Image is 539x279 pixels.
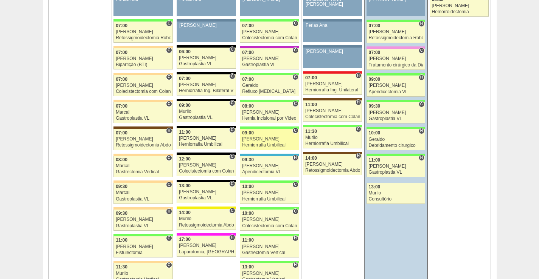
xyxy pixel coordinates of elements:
[240,180,299,183] div: Key: Brasil
[166,101,172,107] span: Consultório
[305,162,360,167] div: [PERSON_NAME]
[177,153,236,155] div: Key: Blanc
[305,88,360,92] div: Herniorrafia Ing. Unilateral VL
[369,197,423,202] div: Consultório
[240,22,299,43] a: C 07:00 [PERSON_NAME] Colecistectomia com Colangiografia VL
[367,183,425,204] a: 13:00 Murilo Consultório
[305,108,360,113] div: [PERSON_NAME]
[240,207,299,210] div: Key: Brasil
[367,127,425,129] div: Key: Brasil
[166,182,172,188] span: Consultório
[303,98,362,100] div: Key: Santa Joana
[432,3,486,8] div: [PERSON_NAME]
[356,126,361,132] span: Consultório
[113,236,172,257] a: C 11:00 [PERSON_NAME] Fistulectomia
[113,154,172,156] div: Key: Bartira
[113,129,172,150] a: H 07:00 [PERSON_NAME] Retossigmoidectomia Abdominal VL
[303,127,362,148] a: C 11:30 Murilo Herniorrafia Umbilical
[179,103,191,108] span: 09:00
[292,262,298,268] span: Hospital
[179,196,234,200] div: Gastroplastia VL
[367,100,425,102] div: Key: Brasil
[369,29,423,34] div: [PERSON_NAME]
[369,56,423,61] div: [PERSON_NAME]
[367,102,425,123] a: C 09:30 [PERSON_NAME] Gastroplastia VL
[116,56,171,61] div: [PERSON_NAME]
[166,74,172,80] span: Consultório
[116,190,171,195] div: Marcal
[356,99,361,105] span: Hospital
[116,110,171,115] div: Marcal
[242,197,297,202] div: Herniorrafia Umbilical
[229,127,235,133] span: Consultório
[179,62,234,66] div: Gastroplastia VL
[369,130,381,136] span: 10:00
[432,9,486,14] div: Hemorroidectomia
[179,136,234,141] div: [PERSON_NAME]
[303,100,362,122] a: H 11:00 [PERSON_NAME] Colecistectomia com Colangiografia VL
[177,207,236,209] div: Key: Santa Rita
[116,211,127,216] span: 09:30
[179,55,234,60] div: [PERSON_NAME]
[177,101,236,122] a: C 09:00 Murilo Gastroplastia VL
[240,236,299,257] a: H 11:00 [PERSON_NAME] Gastrectomia Vertical
[419,155,424,161] span: Hospital
[179,210,191,215] span: 14:00
[242,62,297,67] div: Gastroplastia VL
[242,56,297,61] div: [PERSON_NAME]
[179,190,234,194] div: [PERSON_NAME]
[116,184,127,189] span: 09:30
[242,250,297,255] div: Gastrectomia Vertical
[305,82,360,86] div: [PERSON_NAME]
[242,77,254,82] span: 07:00
[179,183,191,188] span: 13:00
[177,128,236,149] a: C 11:00 [PERSON_NAME] Herniorrafia Umbilical
[419,21,424,27] span: Hospital
[242,190,297,195] div: [PERSON_NAME]
[179,88,234,93] div: Herniorrafia Ing. Bilateral VL
[179,156,191,162] span: 12:00
[240,73,299,75] div: Key: Brasil
[369,157,381,163] span: 11:00
[179,243,234,248] div: [PERSON_NAME]
[242,103,254,109] span: 08:00
[177,126,236,128] div: Key: Blanc
[367,73,425,76] div: Key: Brasil
[113,234,172,236] div: Key: Brasil
[240,75,299,96] a: C 07:00 Geraldo Refluxo [MEDICAL_DATA] esofágico Robótico
[369,63,423,68] div: Tratamento cirúrgico da Diástase do reto abdomem
[177,72,236,74] div: Key: Blanc
[177,48,236,69] a: C 06:00 [PERSON_NAME] Gastroplastia VL
[177,22,236,42] a: [PERSON_NAME]
[240,129,299,150] a: C 09:00 [PERSON_NAME] Herniorrafia Umbilical
[177,182,236,203] a: C 13:00 [PERSON_NAME] Gastroplastia VL
[113,261,172,263] div: Key: Bartira
[179,129,191,135] span: 11:00
[305,168,360,173] div: Retossigmoidectomia Abdominal VL
[166,262,172,268] span: Consultório
[369,116,423,121] div: Gastroplastia VL
[369,110,423,115] div: [PERSON_NAME]
[305,156,317,161] span: 14:00
[177,209,236,230] a: C 14:00 Murilo Retossigmoidectomia Abdominal VL
[242,143,297,148] div: Herniorrafia Umbilical
[303,71,362,74] div: Key: Assunção
[116,250,171,255] div: Fistulectomia
[113,126,172,129] div: Key: Santa Joana
[242,237,254,243] span: 11:00
[113,207,172,210] div: Key: Bartira
[179,142,234,147] div: Herniorrafia Umbilical
[240,210,299,231] a: C 10:00 [PERSON_NAME] Colecistectomia com Colangiografia VL
[116,217,171,222] div: [PERSON_NAME]
[419,128,424,134] span: Hospital
[305,75,317,80] span: 07:00
[229,46,235,52] span: Consultório
[242,211,254,216] span: 10:00
[113,48,172,69] a: C 07:00 [PERSON_NAME] Bipartição (BTI)
[116,237,127,243] span: 11:00
[116,157,127,162] span: 08:00
[242,50,254,55] span: 07:00
[179,76,191,81] span: 07:00
[303,19,362,22] div: Key: Aviso
[305,129,317,134] span: 11:30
